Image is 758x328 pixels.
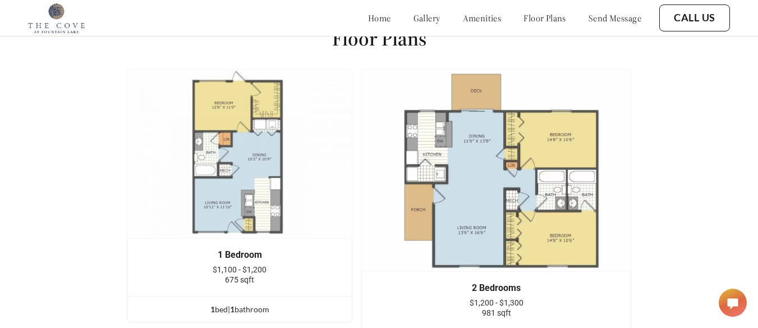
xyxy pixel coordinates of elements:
[144,250,335,260] div: 1 Bedroom
[589,12,641,24] a: send message
[674,12,715,24] a: Call Us
[213,265,267,274] span: $1,100 - $1,200
[28,3,85,33] img: cove_at_fountain_lake_logo.png
[659,4,730,31] button: Call Us
[225,275,254,284] span: 675 sqft
[470,298,523,307] span: $1,200 - $1,300
[332,26,426,51] h1: Floor Plans
[482,308,511,317] span: 981 sqft
[127,69,352,239] img: example
[368,12,391,24] a: home
[414,12,440,24] a: gallery
[463,12,502,24] a: amenities
[361,69,631,272] img: example
[379,283,614,293] div: 2 Bedrooms
[230,304,235,314] span: 1
[523,12,566,24] a: floor plans
[210,304,215,314] span: 1
[127,303,352,316] div: bed | bathroom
